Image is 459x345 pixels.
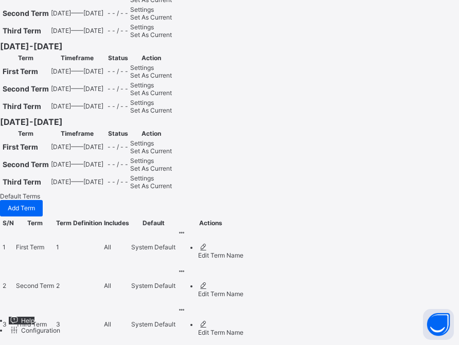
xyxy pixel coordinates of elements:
[51,143,103,151] span: [DATE] —— [DATE]
[51,27,103,34] span: [DATE] —— [DATE]
[3,9,49,17] span: Second Term
[130,165,172,172] span: Set As Current
[130,13,172,21] span: Set As Current
[2,267,14,304] td: 2
[130,53,172,62] th: Action
[103,305,130,343] td: All
[130,64,154,71] span: Settings
[130,129,172,138] th: Action
[130,23,154,31] span: Settings
[108,9,128,17] span: - - / - -
[3,102,41,111] span: Third Term
[198,290,243,298] div: Edit Term Name
[108,102,128,110] span: - - / - -
[15,305,55,343] td: Third Term
[2,219,14,227] th: S/N
[51,9,103,17] span: [DATE] —— [DATE]
[103,228,130,266] td: All
[2,305,14,343] td: 3
[3,26,41,35] span: Third Term
[3,142,38,151] span: First Term
[108,143,128,151] span: - - / - -
[131,228,176,266] td: System Default
[108,85,128,93] span: - - / - -
[56,305,102,343] td: 3
[50,53,104,62] th: Timeframe
[130,182,172,190] span: Set As Current
[21,317,34,324] span: Help
[50,129,104,138] th: Timeframe
[130,106,172,114] span: Set As Current
[56,267,102,304] td: 2
[3,67,38,76] span: First Term
[51,160,103,168] span: [DATE] —— [DATE]
[51,102,103,110] span: [DATE] —— [DATE]
[130,99,154,106] span: Settings
[2,53,49,62] th: Term
[130,157,154,165] span: Settings
[103,267,130,304] td: All
[130,71,172,79] span: Set As Current
[3,84,49,93] span: Second Term
[15,228,55,266] td: First Term
[130,89,172,97] span: Set As Current
[15,219,55,227] th: Term
[2,129,49,138] th: Term
[131,267,176,304] td: System Default
[130,174,154,182] span: Settings
[131,219,176,227] th: Default
[8,204,35,212] span: Add Term
[51,67,103,75] span: [DATE] —— [DATE]
[107,129,129,138] th: Status
[107,53,129,62] th: Status
[15,267,55,304] td: Second Term
[3,160,49,169] span: Second Term
[130,147,172,155] span: Set As Current
[130,139,154,147] span: Settings
[51,178,103,186] span: [DATE] —— [DATE]
[108,27,128,34] span: - - / - -
[198,251,243,259] div: Edit Term Name
[51,85,103,93] span: [DATE] —— [DATE]
[130,6,154,13] span: Settings
[108,178,128,186] span: - - / - -
[130,81,154,89] span: Settings
[2,228,14,266] td: 1
[3,177,41,186] span: Third Term
[108,160,128,168] span: - - / - -
[103,219,130,227] th: Includes
[130,31,172,39] span: Set As Current
[56,228,102,266] td: 1
[131,305,176,343] td: System Default
[56,219,102,227] th: Term Definition
[21,326,60,334] span: Configuration
[108,67,128,75] span: - - / - -
[423,309,454,340] button: Open asap
[177,219,244,227] th: Actions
